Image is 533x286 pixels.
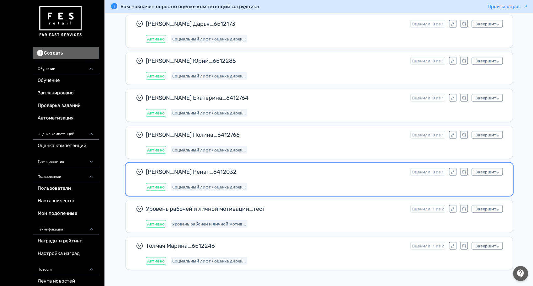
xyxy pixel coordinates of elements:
span: [PERSON_NAME] Екатерина_6412764 [146,94,405,102]
span: Социальный лифт / оценка директора магазина [172,147,246,152]
span: Оценили: 0 из 1 [412,132,444,137]
span: Социальный лифт / оценка директора магазина [172,184,246,189]
span: [PERSON_NAME] Юрий_6512285 [146,57,405,65]
div: Оценка компетенций [33,124,99,140]
span: Социальный лифт / оценка директора магазина [172,73,246,78]
img: https://files.teachbase.ru/system/account/57463/logo/medium-936fc5084dd2c598f50a98b9cbe0469a.png [38,4,83,39]
span: Активно [147,184,165,189]
button: Завершить [472,20,503,28]
span: Уровень рабочей и личной мотивации_тест [146,205,405,213]
a: Наставничество [33,195,99,207]
div: Обучение [33,59,99,74]
button: Создать [33,47,99,59]
a: Запланировано [33,87,99,99]
span: Активно [147,73,165,78]
div: Треки развития [33,152,99,167]
button: Завершить [472,205,503,213]
span: [PERSON_NAME] Дарья_6512173 [146,20,405,28]
span: Оценили: 1 из 2 [412,243,444,248]
span: Оценили: 0 из 1 [412,58,444,63]
a: Пользователи [33,182,99,195]
span: Социальный лифт / оценка директора магазина [172,36,246,41]
button: Пройти опрос [488,3,528,9]
a: Обучение [33,74,99,87]
div: Новости [33,260,99,275]
a: Награды и рейтинг [33,235,99,247]
button: Завершить [472,168,503,176]
span: Активно [147,110,165,115]
span: Активно [147,258,165,263]
button: Завершить [472,131,503,139]
span: Уровень рабочей и личной мотивации [172,221,246,226]
div: Геймификация [33,220,99,235]
span: Оценили: 1 из 2 [412,206,444,211]
div: Пользователи [33,167,99,182]
span: Социальный лифт / оценка директора магазина [172,258,246,263]
a: Настройка наград [33,247,99,260]
span: Активно [147,221,165,226]
span: Социальный лифт / оценка директора магазина [172,110,246,115]
button: Завершить [472,57,503,65]
span: Толмач Марина_6512246 [146,242,405,250]
span: Оценили: 0 из 1 [412,95,444,100]
span: Активно [147,36,165,41]
span: Оценили: 0 из 1 [412,21,444,26]
button: Завершить [472,94,503,102]
a: Автоматизация [33,112,99,124]
span: Оценили: 0 из 1 [412,169,444,174]
span: [PERSON_NAME] Полина_6412766 [146,131,405,139]
span: Вам назначен опрос по оценке компетенций сотрудника [120,3,259,9]
span: Активно [147,147,165,152]
button: Завершить [472,242,503,250]
a: Оценка компетенций [33,140,99,152]
span: [PERSON_NAME] Ренат_6412032 [146,168,405,176]
a: Мои подопечные [33,207,99,220]
a: Проверка заданий [33,99,99,112]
